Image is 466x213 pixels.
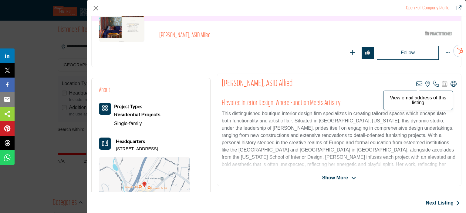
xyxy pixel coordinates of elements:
[322,174,348,181] span: Show More
[114,110,160,119] a: Residential Projects
[222,99,457,108] h2: Elevated Interior Design: Where Function Meets Artistry
[442,47,454,59] button: More Options
[377,46,439,60] button: Redirect to login
[116,146,158,152] p: [STREET_ADDRESS]
[452,5,461,12] a: Redirect to cornelia-kanakis
[222,110,457,183] p: This distinguished boutique interior design firm specializes in creating tailored spaces which en...
[426,199,460,207] a: Next Listing
[91,4,100,13] button: Close
[114,103,142,109] b: Project Types
[99,103,111,115] button: Category Icon
[116,138,145,145] b: Headquarters
[406,6,449,11] a: Redirect to cornelia-kanakis
[222,78,293,89] h2: Cornelia Kanakis, ASID Allied
[114,110,160,119] div: Types of projects range from simple residential renovations to highly complex commercial initiati...
[346,47,359,59] button: Redirect to login page
[425,30,452,37] img: ASID Qualified Practitioners
[99,85,110,95] h2: About
[159,32,326,40] h2: [PERSON_NAME], ASID Allied
[114,121,142,126] a: Single-family
[362,47,374,59] button: Redirect to login page
[99,138,111,150] button: Headquarter icon
[114,104,142,109] a: Project Types
[387,95,450,105] p: View email address of this listing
